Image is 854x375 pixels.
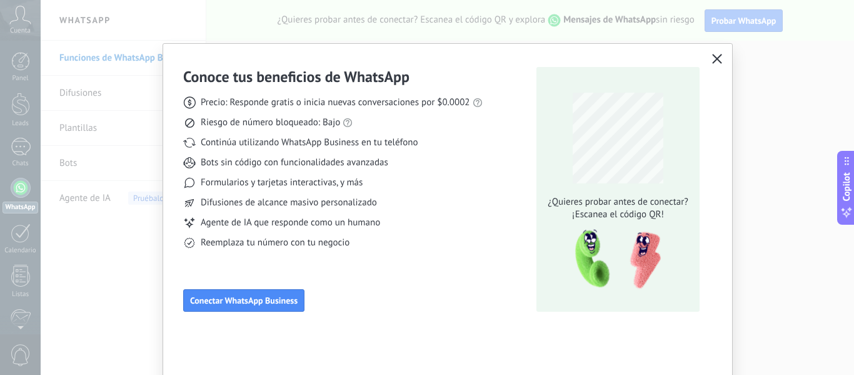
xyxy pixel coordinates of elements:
img: qr-pic-1x.png [565,226,663,293]
span: Conectar WhatsApp Business [190,296,298,305]
span: Formularios y tarjetas interactivas, y más [201,177,363,189]
h3: Conoce tus beneficios de WhatsApp [183,67,409,86]
span: ¿Quieres probar antes de conectar? [545,196,692,208]
span: Reemplaza tu número con tu negocio [201,237,349,249]
button: Conectar WhatsApp Business [183,289,304,312]
span: Difusiones de alcance masivo personalizado [201,197,377,209]
span: ¡Escanea el código QR! [545,208,692,221]
span: Bots sin código con funcionalidades avanzadas [201,157,388,169]
span: Riesgo de número bloqueado: Bajo [201,116,340,129]
span: Precio: Responde gratis o inicia nuevas conversaciones por $0.0002 [201,96,470,109]
span: Continúa utilizando WhatsApp Business en tu teléfono [201,136,418,149]
span: Copilot [840,172,853,201]
span: Agente de IA que responde como un humano [201,217,380,229]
